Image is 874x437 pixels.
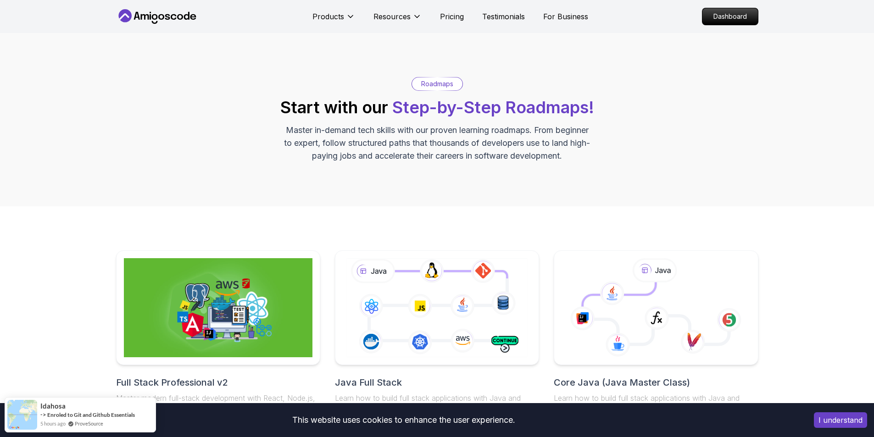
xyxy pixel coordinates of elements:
[335,250,539,429] a: Java Full StackLearn how to build full stack applications with Java and Spring Boot29 Courses4 Bu...
[373,11,422,29] button: Resources
[335,376,539,389] h2: Java Full Stack
[7,400,37,430] img: provesource social proof notification image
[280,98,594,116] h2: Start with our
[312,11,344,22] p: Products
[40,402,66,410] span: Idahosa
[75,420,103,426] a: ProveSource
[817,380,874,423] iframe: chat widget
[124,258,312,357] img: Full Stack Professional v2
[116,376,320,389] h2: Full Stack Professional v2
[554,393,758,415] p: Learn how to build full stack applications with Java and Spring Boot
[554,376,758,389] h2: Core Java (Java Master Class)
[283,124,591,162] p: Master in-demand tech skills with our proven learning roadmaps. From beginner to expert, follow s...
[554,250,758,429] a: Core Java (Java Master Class)Learn how to build full stack applications with Java and Spring Boot...
[312,11,355,29] button: Products
[40,420,66,427] span: 5 hours ago
[116,393,320,426] p: Master modern full-stack development with React, Node.js, TypeScript, and cloud deployment. Build...
[482,11,525,22] a: Testimonials
[702,8,758,25] p: Dashboard
[702,8,758,25] a: Dashboard
[7,410,800,430] div: This website uses cookies to enhance the user experience.
[373,11,411,22] p: Resources
[335,393,539,415] p: Learn how to build full stack applications with Java and Spring Boot
[440,11,464,22] a: Pricing
[421,79,453,89] p: Roadmaps
[814,412,867,428] button: Accept cookies
[47,411,135,418] a: Enroled to Git and Github Essentials
[543,11,588,22] a: For Business
[40,411,46,418] span: ->
[392,97,594,117] span: Step-by-Step Roadmaps!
